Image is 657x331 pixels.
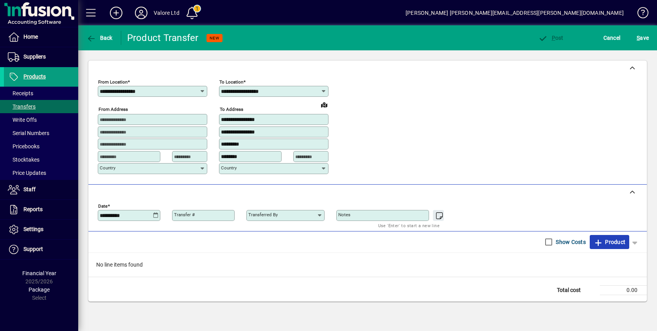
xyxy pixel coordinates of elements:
[98,203,108,208] mat-label: Date
[637,32,649,44] span: ave
[210,36,219,41] span: NEW
[4,140,78,153] a: Pricebooks
[8,117,37,123] span: Write Offs
[4,100,78,113] a: Transfers
[4,200,78,219] a: Reports
[603,32,621,44] span: Cancel
[552,35,555,41] span: P
[4,180,78,199] a: Staff
[154,7,180,19] div: Valore Ltd
[248,212,278,217] mat-label: Transferred by
[84,31,115,45] button: Back
[219,79,243,85] mat-label: To location
[221,165,237,171] mat-label: Country
[98,79,127,85] mat-label: From location
[378,221,440,230] mat-hint: Use 'Enter' to start a new line
[78,31,121,45] app-page-header-button: Back
[4,113,78,126] a: Write Offs
[174,212,195,217] mat-label: Transfer #
[8,157,39,163] span: Stocktakes
[23,53,46,60] span: Suppliers
[590,235,629,249] button: Product
[553,285,600,295] td: Total cost
[23,226,43,232] span: Settings
[127,32,199,44] div: Product Transfer
[104,6,129,20] button: Add
[4,240,78,259] a: Support
[536,31,565,45] button: Post
[632,2,647,27] a: Knowledge Base
[129,6,154,20] button: Profile
[637,35,640,41] span: S
[4,47,78,67] a: Suppliers
[8,130,49,136] span: Serial Numbers
[338,212,350,217] mat-label: Notes
[8,143,39,149] span: Pricebooks
[4,27,78,47] a: Home
[4,87,78,100] a: Receipts
[29,287,50,293] span: Package
[22,270,56,276] span: Financial Year
[538,35,564,41] span: ost
[601,31,623,45] button: Cancel
[88,253,647,277] div: No line items found
[4,153,78,166] a: Stocktakes
[635,31,651,45] button: Save
[4,220,78,239] a: Settings
[23,246,43,252] span: Support
[406,7,624,19] div: [PERSON_NAME] [PERSON_NAME][EMAIL_ADDRESS][PERSON_NAME][DOMAIN_NAME]
[23,206,43,212] span: Reports
[8,170,46,176] span: Price Updates
[318,98,330,111] a: View on map
[23,34,38,40] span: Home
[23,186,36,192] span: Staff
[100,165,115,171] mat-label: Country
[4,166,78,180] a: Price Updates
[594,236,625,248] span: Product
[23,73,46,80] span: Products
[4,126,78,140] a: Serial Numbers
[8,90,33,96] span: Receipts
[600,285,647,295] td: 0.00
[86,35,113,41] span: Back
[8,103,36,110] span: Transfers
[554,238,586,246] label: Show Costs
